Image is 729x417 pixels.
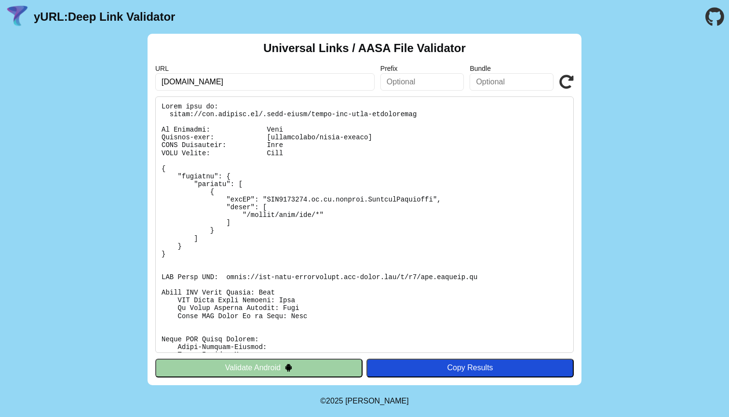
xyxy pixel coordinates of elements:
img: yURL Logo [5,4,30,29]
img: droidIcon.svg [284,363,293,372]
div: Copy Results [371,363,569,372]
button: Copy Results [366,359,574,377]
label: Prefix [380,65,464,72]
label: Bundle [470,65,553,72]
pre: Lorem ipsu do: sitam://con.adipisc.el/.sedd-eiusm/tempo-inc-utla-etdoloremag Al Enimadmi: Veni Qu... [155,96,574,353]
input: Optional [470,73,553,91]
input: Optional [380,73,464,91]
span: 2025 [326,397,343,405]
input: Required [155,73,375,91]
button: Validate Android [155,359,363,377]
footer: © [320,385,408,417]
a: yURL:Deep Link Validator [34,10,175,24]
a: Michael Ibragimchayev's Personal Site [345,397,409,405]
h2: Universal Links / AASA File Validator [263,41,466,55]
label: URL [155,65,375,72]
